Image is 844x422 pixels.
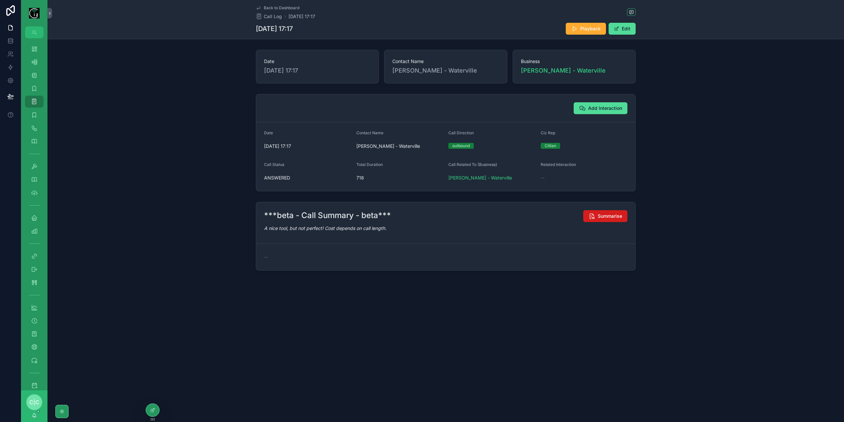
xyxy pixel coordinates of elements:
[264,175,351,181] span: ANSWERED
[545,143,556,149] div: Cillian
[264,130,273,135] span: Date
[598,213,622,219] span: Summarise
[264,58,371,65] span: Date
[264,254,268,260] span: --
[609,23,636,35] button: Edit
[264,162,284,167] span: Call Status
[566,23,606,35] button: Playback
[580,25,601,32] span: Playback
[541,175,545,181] span: --
[448,175,512,181] a: [PERSON_NAME] - Waterville
[264,225,386,231] em: A nice tool, but not perfect! Cost depends on call length.
[521,58,627,65] span: Business
[392,66,499,75] span: [PERSON_NAME] - Waterville
[356,162,383,167] span: Total Duration
[541,130,555,135] span: Ciz Rep
[264,13,282,20] span: Call Log
[521,66,606,75] a: [PERSON_NAME] - Waterville
[29,398,39,406] span: C|C
[448,162,497,167] span: Call Related To {Business}
[448,130,474,135] span: Call Direction
[264,143,351,149] span: [DATE] 17:17
[588,105,622,112] span: Add Interaction
[356,143,443,149] span: [PERSON_NAME] - Waterville
[29,8,40,18] img: App logo
[21,38,47,390] div: scrollable content
[452,143,470,149] div: outbound
[264,5,299,11] span: Back to Dashboard
[541,162,576,167] span: Related Interaction
[288,13,315,20] a: [DATE] 17:17
[392,58,499,65] span: Contact Name
[264,210,391,221] h2: ***beta - Call Summary - beta***
[264,66,371,75] span: [DATE] 17:17
[583,210,627,222] button: Summarise
[356,175,443,181] span: 718
[256,24,293,33] h1: [DATE] 17:17
[574,102,627,114] button: Add Interaction
[256,5,299,11] a: Back to Dashboard
[356,130,383,135] span: Contact Name
[256,13,282,20] a: Call Log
